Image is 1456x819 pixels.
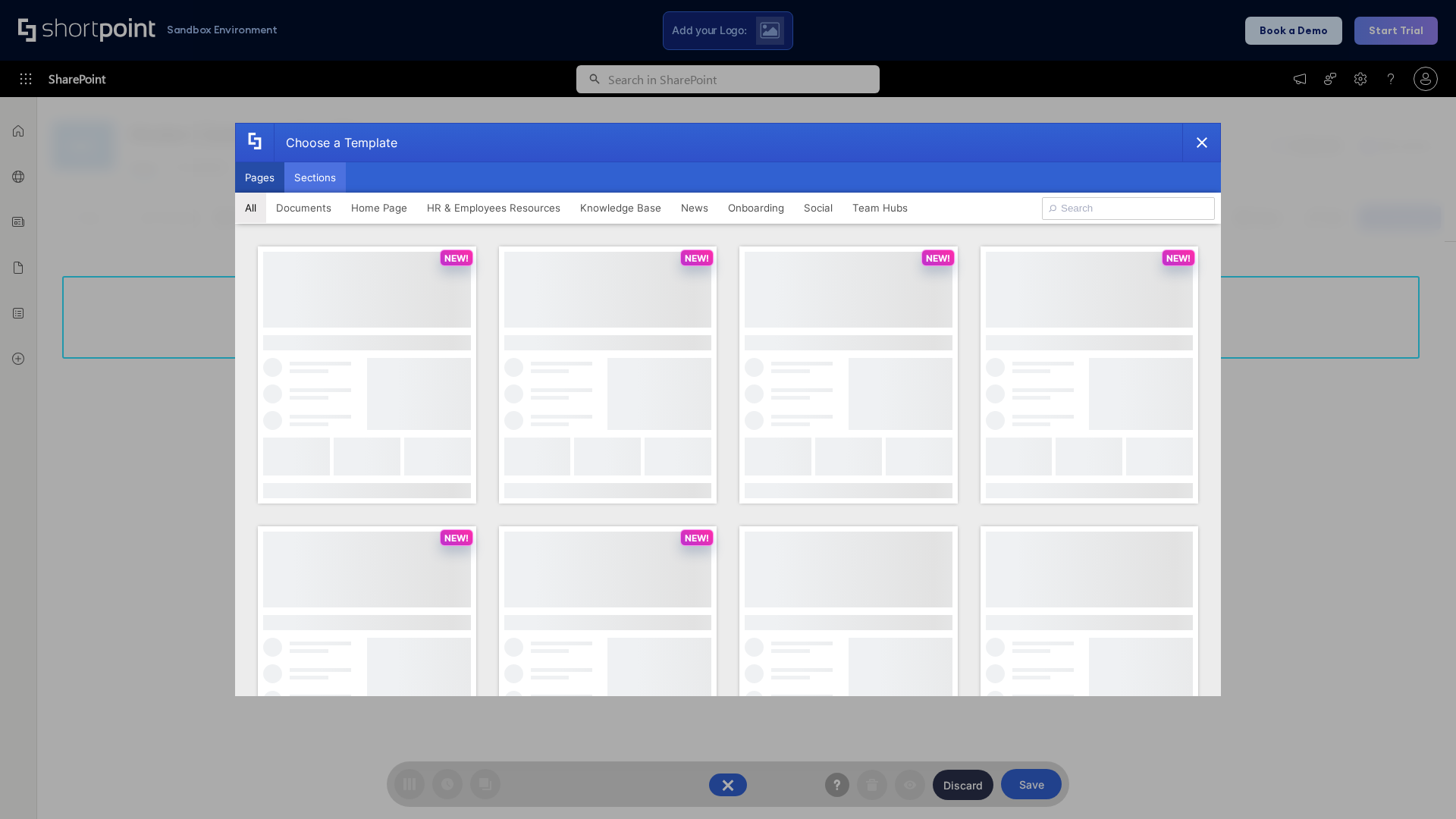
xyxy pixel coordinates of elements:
[417,193,570,223] button: HR & Employees Resources
[444,532,469,544] p: NEW!
[1380,746,1456,819] iframe: Chat Widget
[1042,197,1215,220] input: Search
[1166,253,1191,264] p: NEW!
[570,193,671,223] button: Knowledge Base
[843,193,918,223] button: Team Hubs
[341,193,417,223] button: Home Page
[718,193,794,223] button: Onboarding
[235,193,266,223] button: All
[926,253,950,264] p: NEW!
[671,193,718,223] button: News
[266,193,341,223] button: Documents
[794,193,843,223] button: Social
[235,162,284,193] button: Pages
[685,532,709,544] p: NEW!
[284,162,346,193] button: Sections
[274,124,397,162] div: Choose a Template
[444,253,469,264] p: NEW!
[685,253,709,264] p: NEW!
[235,123,1221,696] div: template selector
